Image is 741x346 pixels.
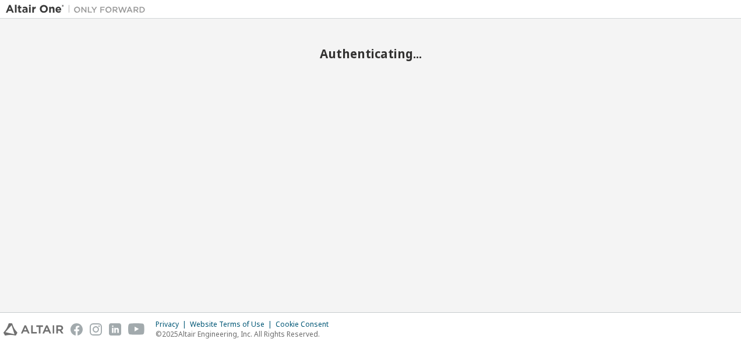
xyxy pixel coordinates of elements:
img: youtube.svg [128,323,145,336]
h2: Authenticating... [6,46,735,61]
div: Cookie Consent [276,320,336,329]
div: Website Terms of Use [190,320,276,329]
img: instagram.svg [90,323,102,336]
p: © 2025 Altair Engineering, Inc. All Rights Reserved. [156,329,336,339]
div: Privacy [156,320,190,329]
img: linkedin.svg [109,323,121,336]
img: altair_logo.svg [3,323,63,336]
img: Altair One [6,3,151,15]
img: facebook.svg [70,323,83,336]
